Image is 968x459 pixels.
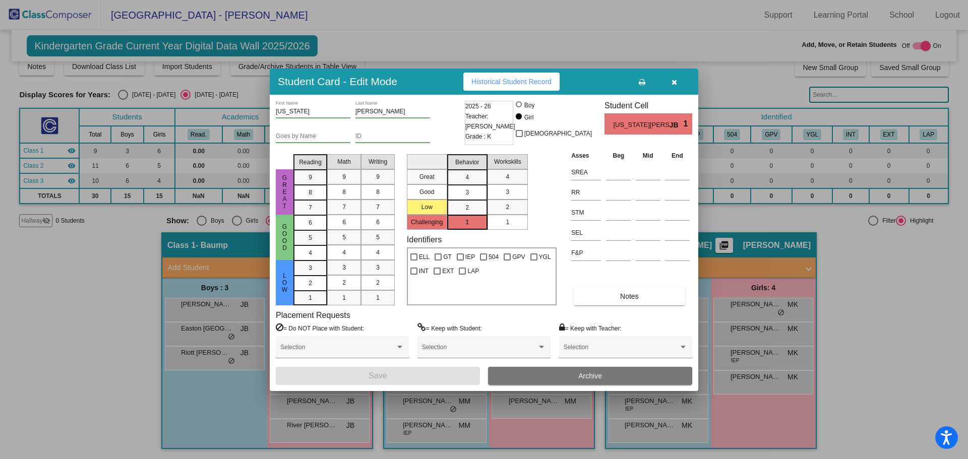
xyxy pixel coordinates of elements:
span: 4 [376,248,380,257]
span: 3 [309,264,312,273]
span: IEP [465,251,475,263]
span: GPV [512,251,525,263]
h3: Student Card - Edit Mode [278,75,397,88]
label: Placement Requests [276,310,350,320]
span: Workskills [494,157,521,166]
input: assessment [571,225,601,240]
span: 3 [342,263,346,272]
span: Writing [369,157,387,166]
span: GT [443,251,452,263]
label: Identifiers [407,235,442,244]
span: ELL [419,251,430,263]
input: assessment [571,165,601,180]
button: Save [276,367,480,385]
th: End [662,150,692,161]
span: Save [369,371,387,380]
span: 5 [376,233,380,242]
input: assessment [571,185,601,200]
th: Mid [633,150,662,161]
span: 2 [309,279,312,288]
div: Girl [524,113,534,122]
span: Reading [299,158,322,167]
span: 7 [342,203,346,212]
span: 5 [309,233,312,242]
th: Asses [569,150,603,161]
label: = Keep with Teacher: [559,323,622,333]
span: 4 [506,172,509,181]
span: 1 [342,293,346,302]
span: 8 [309,188,312,197]
span: 7 [376,203,380,212]
span: Grade : K [465,132,491,142]
span: Math [337,157,351,166]
span: Behavior [455,158,479,167]
span: 4 [309,248,312,257]
span: Great [280,174,289,210]
span: 1 [465,218,469,227]
span: 3 [376,263,380,272]
span: 9 [309,173,312,182]
th: Beg [603,150,633,161]
span: 9 [376,172,380,181]
button: Archive [488,367,692,385]
span: 2025 - 26 [465,101,491,111]
input: assessment [571,205,601,220]
span: Good [280,223,289,251]
span: EXT [442,265,454,277]
span: LAP [467,265,479,277]
span: 8 [342,187,346,196]
input: goes by name [276,133,350,140]
button: Historical Student Record [463,73,560,91]
span: 7 [309,203,312,212]
span: 1 [376,293,380,302]
span: 4 [465,173,469,182]
span: 2 [506,203,509,212]
span: 5 [342,233,346,242]
span: 6 [309,218,312,227]
span: 3 [465,188,469,197]
span: INT [419,265,429,277]
span: 4 [342,248,346,257]
span: Historical Student Record [471,78,552,86]
label: = Keep with Student: [417,323,482,333]
span: 2 [342,278,346,287]
span: 3 [506,187,509,196]
input: assessment [571,245,601,260]
span: 8 [376,187,380,196]
span: 504 [489,251,499,263]
span: 6 [342,218,346,227]
span: Archive [578,372,602,380]
div: Boy [524,101,535,110]
span: 9 [342,172,346,181]
span: Notes [620,292,639,300]
span: YGL [539,251,551,263]
span: 1 [684,118,692,130]
label: = Do NOT Place with Student: [276,323,364,333]
span: [DEMOGRAPHIC_DATA] [524,127,592,140]
span: JB [670,120,684,130]
span: 1 [309,293,312,302]
button: Notes [574,287,685,305]
h3: Student Cell [604,101,692,110]
span: Low [280,272,289,293]
span: 2 [465,203,469,212]
span: Teacher: [PERSON_NAME] [465,111,515,132]
span: 2 [376,278,380,287]
span: 6 [376,218,380,227]
span: [US_STATE][PERSON_NAME] [613,120,669,130]
span: 1 [506,218,509,227]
